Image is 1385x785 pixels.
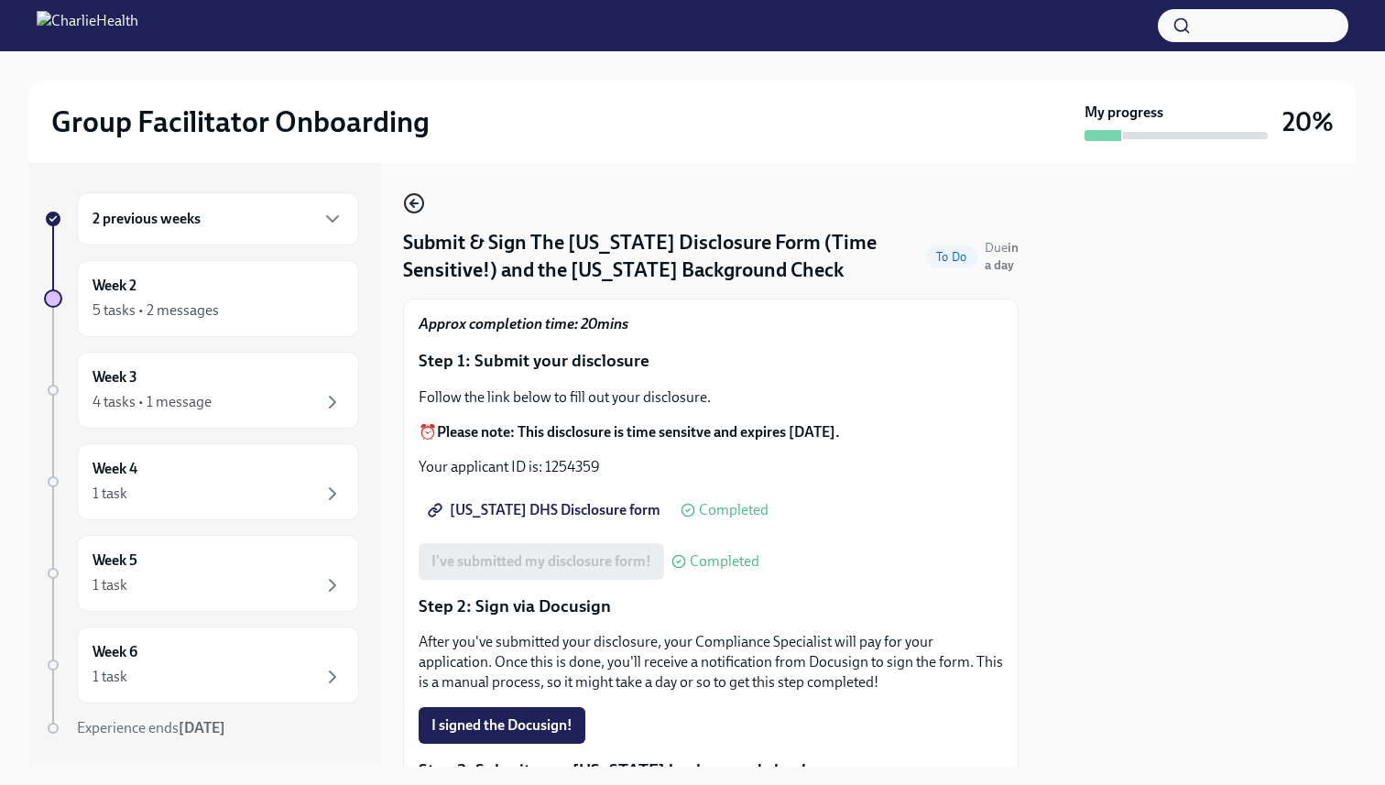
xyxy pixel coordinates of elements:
h4: Submit & Sign The [US_STATE] Disclosure Form (Time Sensitive!) and the [US_STATE] Background Check [403,229,918,284]
h2: Group Facilitator Onboarding [51,104,430,140]
span: Due [985,240,1019,273]
h6: Week 2 [93,276,136,296]
a: Week 25 tasks • 2 messages [44,260,359,337]
a: Week 61 task [44,627,359,703]
span: Experience ends [77,719,225,736]
h6: Week 6 [93,642,137,662]
div: 5 tasks • 2 messages [93,300,219,321]
p: After you've submitted your disclosure, your Compliance Specialist will pay for your application.... [419,632,1003,692]
strong: in a day [985,240,1019,273]
h6: Week 3 [93,367,137,387]
p: ⏰ [419,422,1003,442]
span: To Do [925,250,977,264]
strong: Approx completion time: 20mins [419,315,628,333]
h6: 2 previous weeks [93,209,201,229]
strong: Please note: This disclosure is time sensitve and expires [DATE]. [437,423,840,441]
div: 1 task [93,667,127,687]
a: Week 51 task [44,535,359,612]
p: Step 2: Sign via Docusign [419,594,1003,618]
h3: 20% [1282,105,1334,138]
span: Completed [699,503,769,518]
a: Week 34 tasks • 1 message [44,352,359,429]
h6: Week 4 [93,459,137,479]
button: I signed the Docusign! [419,707,585,744]
span: I signed the Docusign! [431,716,573,735]
strong: My progress [1085,103,1163,123]
div: 2 previous weeks [77,192,359,245]
div: 1 task [93,484,127,504]
a: [US_STATE] DHS Disclosure form [419,492,673,529]
p: Step 1: Submit your disclosure [419,349,1003,373]
p: Step 3: Submit your [US_STATE] background check [419,758,1003,782]
span: [US_STATE] DHS Disclosure form [431,501,660,519]
span: October 8th, 2025 09:00 [985,239,1019,274]
img: CharlieHealth [37,11,138,40]
strong: [DATE] [179,719,225,736]
p: Follow the link below to fill out your disclosure. [419,387,1003,408]
div: 4 tasks • 1 message [93,392,212,412]
span: Completed [690,554,759,569]
a: Week 41 task [44,443,359,520]
div: 1 task [93,575,127,595]
p: Your applicant ID is: 1254359 [419,457,1003,477]
h6: Week 5 [93,551,137,571]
